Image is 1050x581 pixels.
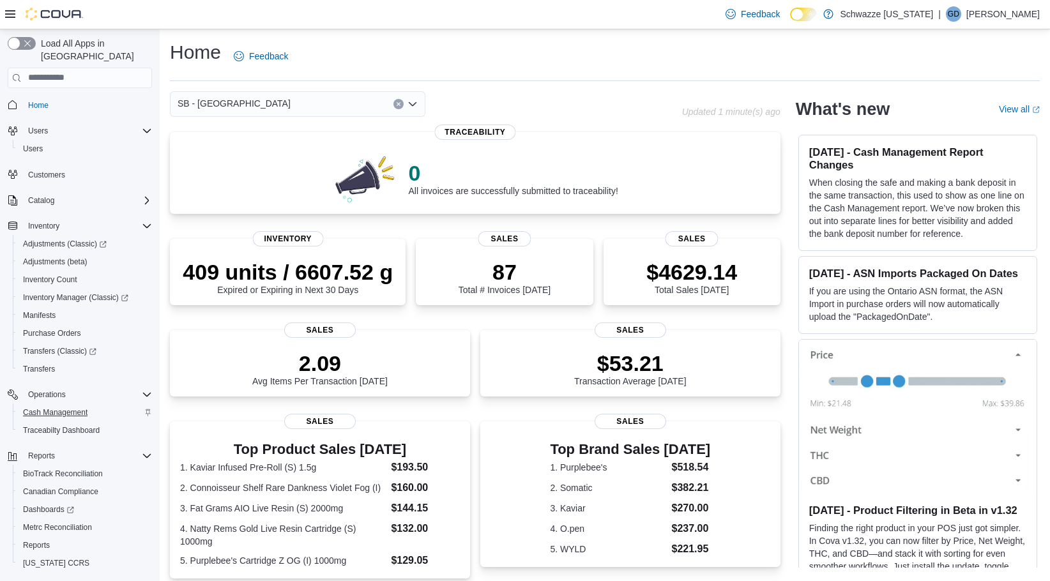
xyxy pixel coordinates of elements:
[229,43,293,69] a: Feedback
[391,501,459,516] dd: $144.15
[550,461,666,474] dt: 1. Purplebee's
[23,144,43,154] span: Users
[13,554,157,572] button: [US_STATE] CCRS
[23,257,88,267] span: Adjustments (beta)
[550,442,710,457] h3: Top Brand Sales [DATE]
[18,538,55,553] a: Reports
[574,351,687,386] div: Transaction Average [DATE]
[809,504,1026,517] h3: [DATE] - Product Filtering in Beta in v1.32
[18,236,152,252] span: Adjustments (Classic)
[13,404,157,421] button: Cash Management
[252,231,323,246] span: Inventory
[180,554,386,567] dt: 5. Purplebee's Cartridge Z OG (I) 1000mg
[18,405,152,420] span: Cash Management
[18,308,152,323] span: Manifests
[407,99,418,109] button: Open list of options
[252,351,388,376] p: 2.09
[23,346,96,356] span: Transfers (Classic)
[18,520,97,535] a: Metrc Reconciliation
[13,235,157,253] a: Adjustments (Classic)
[391,460,459,475] dd: $193.50
[671,460,710,475] dd: $518.54
[13,289,157,306] a: Inventory Manager (Classic)
[682,107,780,117] p: Updated 1 minute(s) ago
[23,387,71,402] button: Operations
[36,37,152,63] span: Load All Apps in [GEOGRAPHIC_DATA]
[23,239,107,249] span: Adjustments (Classic)
[180,442,460,457] h3: Top Product Sales [DATE]
[409,160,618,186] p: 0
[13,324,157,342] button: Purchase Orders
[13,536,157,554] button: Reports
[13,342,157,360] a: Transfers (Classic)
[574,351,687,376] p: $53.21
[938,6,941,22] p: |
[409,160,618,196] div: All invoices are successfully submitted to traceability!
[550,481,666,494] dt: 2. Somatic
[3,386,157,404] button: Operations
[459,259,551,285] p: 87
[23,218,152,234] span: Inventory
[249,50,288,63] span: Feedback
[18,343,102,359] a: Transfers (Classic)
[809,176,1026,240] p: When closing the safe and making a bank deposit in the same transaction, this used to show as one...
[671,480,710,495] dd: $382.21
[180,502,386,515] dt: 3. Fat Grams AIO Live Resin (S) 2000mg
[23,98,54,113] a: Home
[28,195,54,206] span: Catalog
[18,361,152,377] span: Transfers
[18,555,152,571] span: Washington CCRS
[18,272,152,287] span: Inventory Count
[18,308,61,323] a: Manifests
[18,290,133,305] a: Inventory Manager (Classic)
[18,236,112,252] a: Adjustments (Classic)
[18,272,82,287] a: Inventory Count
[23,167,70,183] a: Customers
[28,126,48,136] span: Users
[18,343,152,359] span: Transfers (Classic)
[23,407,88,418] span: Cash Management
[391,553,459,568] dd: $129.05
[284,322,356,338] span: Sales
[23,487,98,497] span: Canadian Compliance
[18,290,152,305] span: Inventory Manager (Classic)
[252,351,388,386] div: Avg Items Per Transaction [DATE]
[18,141,48,156] a: Users
[23,522,92,532] span: Metrc Reconciliation
[646,259,737,285] p: $4629.14
[999,104,1040,114] a: View allExternal link
[790,8,817,21] input: Dark Mode
[948,6,959,22] span: GD
[3,192,157,209] button: Catalog
[3,217,157,235] button: Inventory
[741,8,780,20] span: Feedback
[178,96,291,111] span: SB - [GEOGRAPHIC_DATA]
[18,502,152,517] span: Dashboards
[671,521,710,536] dd: $237.00
[23,97,152,113] span: Home
[595,414,666,429] span: Sales
[966,6,1040,22] p: [PERSON_NAME]
[666,231,719,246] span: Sales
[23,218,65,234] button: Inventory
[26,8,83,20] img: Cova
[550,543,666,555] dt: 5. WYLD
[28,451,55,461] span: Reports
[23,193,152,208] span: Catalog
[646,259,737,295] div: Total Sales [DATE]
[18,538,152,553] span: Reports
[28,389,66,400] span: Operations
[23,292,128,303] span: Inventory Manager (Classic)
[18,555,95,571] a: [US_STATE] CCRS
[809,285,1026,323] p: If you are using the Ontario ASN format, the ASN Import in purchase orders will now automatically...
[28,100,49,110] span: Home
[13,253,157,271] button: Adjustments (beta)
[3,96,157,114] button: Home
[18,326,152,341] span: Purchase Orders
[18,423,152,438] span: Traceabilty Dashboard
[3,122,157,140] button: Users
[23,469,103,479] span: BioTrack Reconciliation
[13,421,157,439] button: Traceabilty Dashboard
[183,259,393,295] div: Expired or Expiring in Next 30 Days
[391,480,459,495] dd: $160.00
